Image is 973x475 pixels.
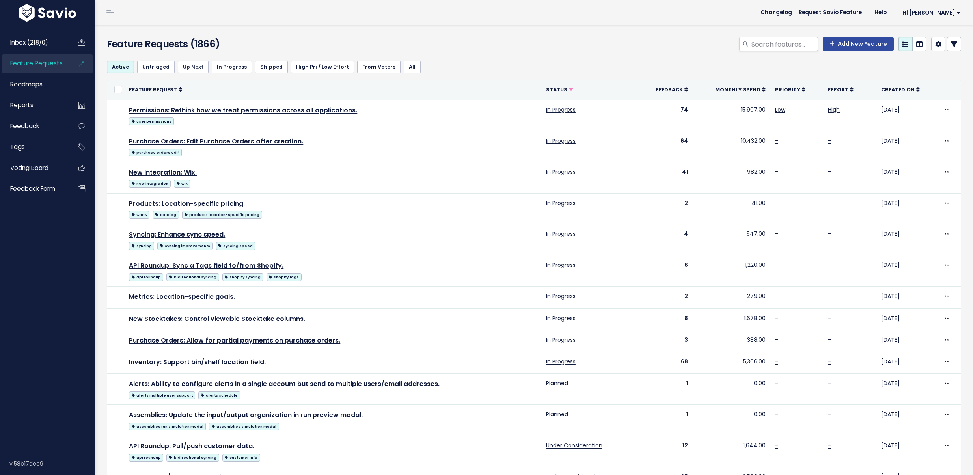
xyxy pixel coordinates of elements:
[715,86,761,93] span: Monthly Spend
[2,54,65,73] a: Feature Requests
[828,379,831,387] a: -
[693,193,770,224] td: 41.00
[876,436,939,467] td: [DATE]
[216,242,255,250] span: syncing speed
[198,391,240,399] span: alerts schedule
[198,390,240,400] a: alerts schedule
[129,86,177,93] span: Feature Request
[546,314,576,322] a: In Progress
[828,86,848,93] span: Effort
[166,454,219,462] span: bidirectional syncing
[222,454,260,462] span: customer info
[174,180,190,188] span: wix
[656,86,683,93] span: Feedback
[828,261,831,269] a: -
[876,330,939,352] td: [DATE]
[693,162,770,193] td: 982.00
[546,137,576,145] a: In Progress
[693,255,770,287] td: 1,220.00
[166,272,219,281] a: bidirectional syncing
[291,61,354,73] a: High Pri / Low Effort
[182,209,262,219] a: products location-specific pricing
[828,86,854,93] a: Effort
[129,230,225,239] a: Syncing: Enhance sync speed.
[10,59,63,67] span: Feature Requests
[129,454,163,462] span: api roundup
[10,184,55,193] span: Feedback form
[129,106,357,115] a: Permissions: Rethink how we treat permissions across all applications.
[775,106,785,114] a: Low
[129,273,163,281] span: api roundup
[876,352,939,374] td: [DATE]
[546,261,576,269] a: In Progress
[828,199,831,207] a: -
[357,61,401,73] a: From Voters
[107,61,961,73] ul: Filter feature requests
[129,117,174,125] span: user permissions
[876,405,939,436] td: [DATE]
[876,224,939,255] td: [DATE]
[546,106,576,114] a: In Progress
[157,242,212,250] span: syncing improvements
[693,287,770,308] td: 279.00
[876,308,939,330] td: [DATE]
[876,193,939,224] td: [DATE]
[638,374,692,405] td: 1
[638,193,692,224] td: 2
[129,199,245,208] a: Products: Location-specific pricing.
[10,164,48,172] span: Voting Board
[129,147,182,157] a: purchase orders edit
[129,240,154,250] a: syncing
[546,199,576,207] a: In Progress
[404,61,421,73] a: All
[775,336,778,344] a: -
[893,7,967,19] a: Hi [PERSON_NAME]
[17,4,78,22] img: logo-white.9d6f32f41409.svg
[129,336,340,345] a: Purchase Orders: Allow for partial payments on purchase orders.
[10,80,43,88] span: Roadmaps
[775,292,778,300] a: -
[174,178,190,188] a: wix
[876,287,939,308] td: [DATE]
[10,38,48,47] span: Inbox (218/0)
[876,374,939,405] td: [DATE]
[129,116,174,126] a: user permissions
[222,273,263,281] span: shopify syncing
[775,86,800,93] span: Priority
[828,168,831,176] a: -
[129,86,182,93] a: Feature Request
[775,358,778,365] a: -
[129,391,195,399] span: alerts multiple user support
[129,272,163,281] a: api roundup
[129,379,440,388] a: Alerts: Ability to configure alerts in a single account but send to multiple users/email addresses.
[129,410,363,419] a: Assemblies: Update the input/output organization in run preview modal.
[2,75,65,93] a: Roadmaps
[775,168,778,176] a: -
[828,230,831,238] a: -
[693,308,770,330] td: 1,678.00
[761,10,792,15] span: Changelog
[828,292,831,300] a: -
[828,314,831,322] a: -
[775,199,778,207] a: -
[876,100,939,131] td: [DATE]
[546,410,568,418] a: Planned
[267,272,302,281] a: shopify tags
[222,452,260,462] a: customer info
[129,452,163,462] a: api roundup
[209,421,279,431] a: assemblies simulation modal
[129,178,171,188] a: new integration
[638,100,692,131] td: 74
[222,272,263,281] a: shopify syncing
[775,230,778,238] a: -
[881,86,915,93] span: Created On
[546,336,576,344] a: In Progress
[9,453,95,474] div: v.58b17dec9
[153,209,179,219] a: catalog
[212,61,252,73] a: In Progress
[546,379,568,387] a: Planned
[216,240,255,250] a: syncing speed
[10,101,34,109] span: Reports
[107,37,384,51] h4: Feature Requests (1866)
[129,211,149,219] span: CaaS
